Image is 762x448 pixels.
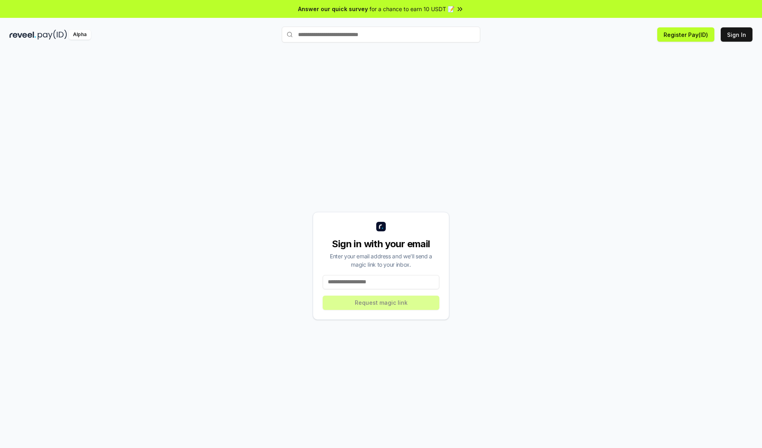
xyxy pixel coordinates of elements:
button: Register Pay(ID) [657,27,714,42]
div: Alpha [69,30,91,40]
span: Answer our quick survey [298,5,368,13]
img: reveel_dark [10,30,36,40]
span: for a chance to earn 10 USDT 📝 [369,5,454,13]
div: Enter your email address and we’ll send a magic link to your inbox. [323,252,439,269]
div: Sign in with your email [323,238,439,250]
button: Sign In [721,27,752,42]
img: pay_id [38,30,67,40]
img: logo_small [376,222,386,231]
